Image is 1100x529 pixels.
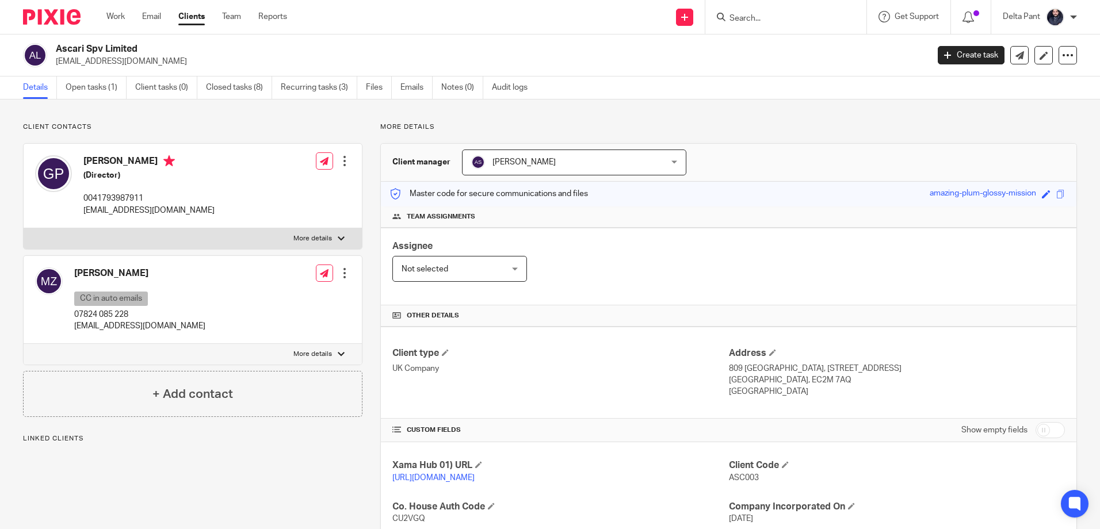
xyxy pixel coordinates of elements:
a: Create task [938,46,1004,64]
p: 07824 085 228 [74,309,205,320]
h2: Ascari Spv Limited [56,43,747,55]
p: More details [293,234,332,243]
span: Team assignments [407,212,475,221]
img: svg%3E [35,155,72,192]
p: [GEOGRAPHIC_DATA], EC2M 7AQ [729,374,1065,386]
span: [PERSON_NAME] [492,158,556,166]
p: Master code for secure communications and files [389,188,588,200]
p: [EMAIL_ADDRESS][DOMAIN_NAME] [83,205,215,216]
a: Details [23,76,57,99]
p: [EMAIL_ADDRESS][DOMAIN_NAME] [74,320,205,332]
a: Recurring tasks (3) [281,76,357,99]
a: Open tasks (1) [66,76,127,99]
span: Assignee [392,241,433,251]
p: 0041793987911 [83,193,215,204]
p: Linked clients [23,434,362,443]
a: Notes (0) [441,76,483,99]
p: [GEOGRAPHIC_DATA] [729,386,1065,397]
p: More details [293,350,332,359]
h4: [PERSON_NAME] [83,155,215,170]
h5: (Director) [83,170,215,181]
h4: Client type [392,347,728,359]
p: More details [380,122,1077,132]
p: CC in auto emails [74,292,148,306]
a: Closed tasks (8) [206,76,272,99]
h3: Client manager [392,156,450,168]
span: CU2VGQ [392,515,425,523]
a: Emails [400,76,433,99]
span: ASC003 [729,474,759,482]
p: Delta Pant [1003,11,1040,22]
span: [DATE] [729,515,753,523]
span: Not selected [402,265,448,273]
a: Clients [178,11,205,22]
h4: Co. House Auth Code [392,501,728,513]
p: [EMAIL_ADDRESS][DOMAIN_NAME] [56,56,921,67]
p: 809 [GEOGRAPHIC_DATA], [STREET_ADDRESS] [729,363,1065,374]
img: svg%3E [471,155,485,169]
i: Primary [163,155,175,167]
img: Pixie [23,9,81,25]
p: Client contacts [23,122,362,132]
h4: Company Incorporated On [729,501,1065,513]
a: Team [222,11,241,22]
h4: [PERSON_NAME] [74,267,205,279]
span: Get Support [895,13,939,21]
div: amazing-plum-glossy-mission [930,187,1036,201]
a: Audit logs [492,76,536,99]
h4: + Add contact [152,385,233,403]
a: [URL][DOMAIN_NAME] [392,474,475,482]
input: Search [728,14,832,24]
a: Files [366,76,392,99]
a: Work [106,11,125,22]
h4: CUSTOM FIELDS [392,425,728,435]
p: UK Company [392,363,728,374]
img: svg%3E [23,43,47,67]
img: svg%3E [35,267,63,295]
span: Other details [407,311,459,320]
img: dipesh-min.jpg [1046,8,1064,26]
h4: Address [729,347,1065,359]
label: Show empty fields [961,424,1028,436]
a: Email [142,11,161,22]
a: Client tasks (0) [135,76,197,99]
a: Reports [258,11,287,22]
h4: Client Code [729,459,1065,471]
h4: Xama Hub 01) URL [392,459,728,471]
